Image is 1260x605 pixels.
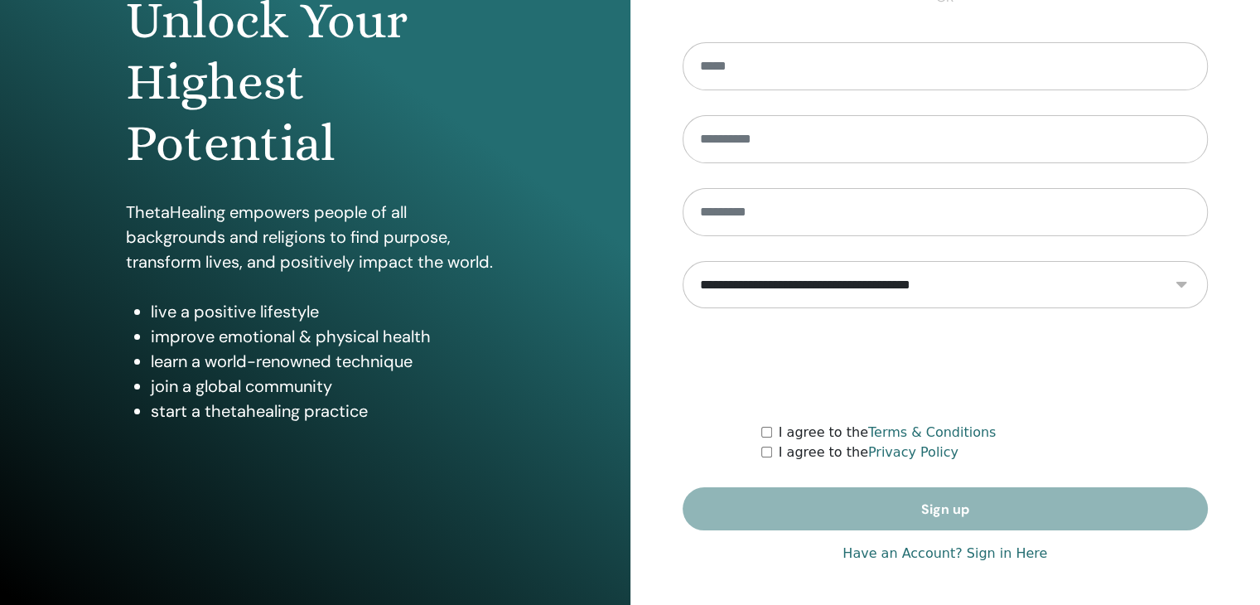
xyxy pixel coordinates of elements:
label: I agree to the [779,443,958,462]
a: Have an Account? Sign in Here [842,544,1047,564]
li: improve emotional & physical health [151,324,504,349]
li: start a thetahealing practice [151,399,504,423]
li: live a positive lifestyle [151,299,504,324]
p: ThetaHealing empowers people of all backgrounds and religions to find purpose, transform lives, a... [126,200,504,274]
label: I agree to the [779,423,997,443]
li: learn a world-renowned technique [151,349,504,374]
li: join a global community [151,374,504,399]
iframe: reCAPTCHA [819,333,1071,398]
a: Privacy Policy [868,444,958,460]
a: Terms & Conditions [868,424,996,440]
